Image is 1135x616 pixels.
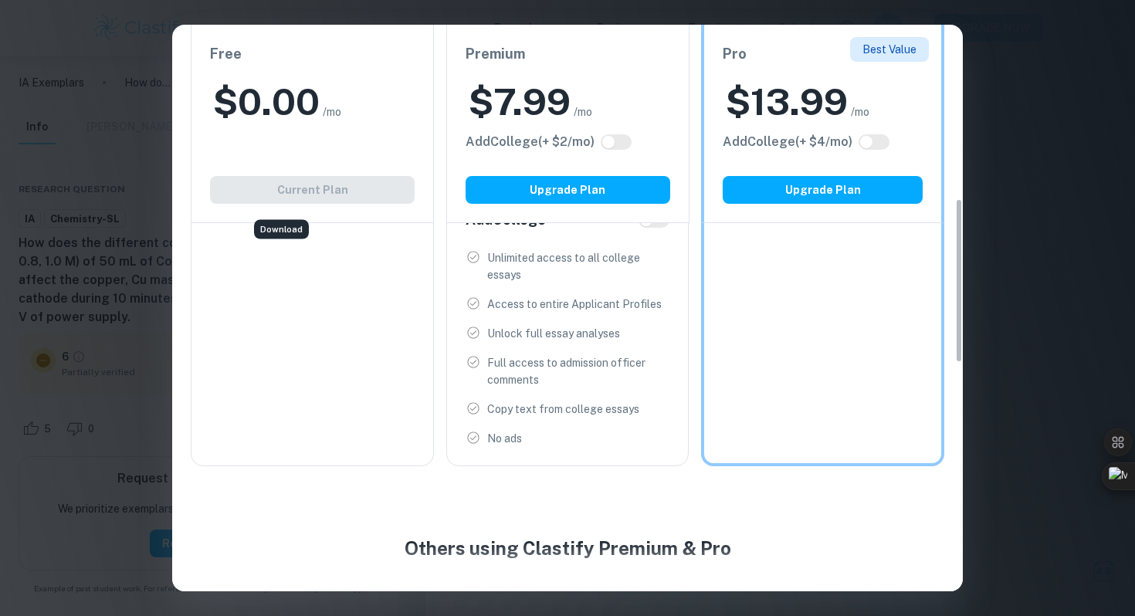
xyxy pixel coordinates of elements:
p: Full access to admission officer comments [487,354,670,388]
h6: Click to see all the additional College features. [723,133,852,151]
span: /mo [574,103,592,120]
p: Unlock full essay analyses [487,325,620,342]
h6: Pro [723,43,923,65]
p: Copy text from college essays [487,401,639,418]
h2: $ 7.99 [469,77,571,127]
h2: $ 13.99 [726,77,848,127]
p: Best Value [862,41,916,58]
span: /mo [851,103,869,120]
p: Unlimited access to all college essays [487,249,670,283]
span: /mo [323,103,341,120]
h6: Free [210,43,415,65]
h6: Premium [466,43,670,65]
h2: $ 0.00 [213,77,320,127]
button: Upgrade Plan [466,176,670,204]
p: Access to entire Applicant Profiles [487,296,662,313]
div: Download [254,220,309,239]
h4: Others using Clastify Premium & Pro [172,534,963,562]
h6: Click to see all the additional College features. [466,133,595,151]
button: Upgrade Plan [723,176,923,204]
p: No ads [487,430,522,447]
